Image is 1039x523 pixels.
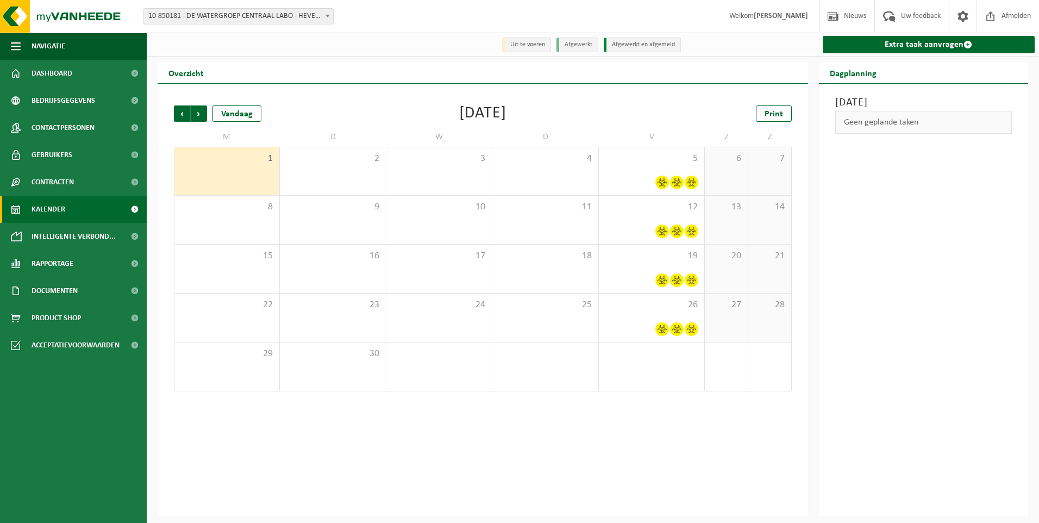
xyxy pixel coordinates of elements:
h2: Overzicht [158,62,215,83]
span: 7 [754,153,786,165]
h2: Dagplanning [819,62,887,83]
span: 2 [285,153,380,165]
span: Volgende [191,105,207,122]
span: 18 [498,250,592,262]
span: Dashboard [32,60,72,87]
span: 17 [392,250,486,262]
strong: [PERSON_NAME] [754,12,808,20]
span: Documenten [32,277,78,304]
span: 23 [285,299,380,311]
span: 6 [710,153,742,165]
span: 26 [604,299,699,311]
span: 19 [604,250,699,262]
h3: [DATE] [835,95,1012,111]
span: 29 [180,348,274,360]
span: 21 [754,250,786,262]
span: Rapportage [32,250,73,277]
span: 10 [392,201,486,213]
a: Extra taak aanvragen [823,36,1035,53]
span: Navigatie [32,33,65,60]
span: 16 [285,250,380,262]
div: [DATE] [459,105,506,122]
span: 22 [180,299,274,311]
span: 5 [604,153,699,165]
span: 27 [710,299,742,311]
span: 1 [180,153,274,165]
span: Acceptatievoorwaarden [32,332,120,359]
span: 10-850181 - DE WATERGROEP CENTRAAL LABO - HEVERLEE [144,9,333,24]
span: 11 [498,201,592,213]
span: 4 [498,153,592,165]
span: 25 [498,299,592,311]
td: M [174,127,280,147]
span: 13 [710,201,742,213]
span: 15 [180,250,274,262]
span: 14 [754,201,786,213]
span: Contactpersonen [32,114,95,141]
li: Uit te voeren [502,38,551,52]
span: Print [765,110,783,119]
span: Contracten [32,169,74,196]
span: 12 [604,201,699,213]
span: 20 [710,250,742,262]
div: Geen geplande taken [835,111,1012,134]
span: 9 [285,201,380,213]
li: Afgewerkt en afgemeld [604,38,681,52]
td: Z [748,127,792,147]
span: 3 [392,153,486,165]
td: W [386,127,492,147]
a: Print [756,105,792,122]
span: 8 [180,201,274,213]
span: Product Shop [32,304,81,332]
span: Intelligente verbond... [32,223,116,250]
div: Vandaag [212,105,261,122]
td: V [599,127,705,147]
span: 28 [754,299,786,311]
span: Bedrijfsgegevens [32,87,95,114]
li: Afgewerkt [556,38,598,52]
span: 30 [285,348,380,360]
span: 24 [392,299,486,311]
td: D [280,127,386,147]
td: D [492,127,598,147]
span: Vorige [174,105,190,122]
span: Kalender [32,196,65,223]
span: Gebruikers [32,141,72,169]
span: 10-850181 - DE WATERGROEP CENTRAAL LABO - HEVERLEE [143,8,334,24]
td: Z [705,127,748,147]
